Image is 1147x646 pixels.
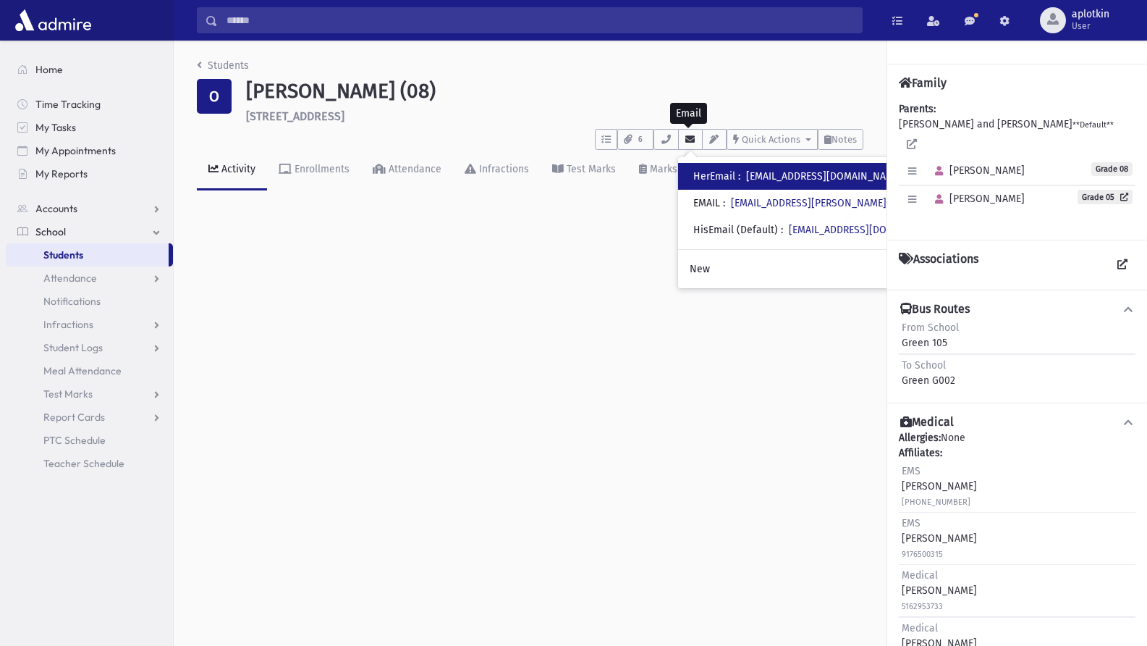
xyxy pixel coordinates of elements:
span: To School [902,359,946,372]
input: Search [218,7,862,33]
div: HisEmail (Default) [693,222,945,238]
a: Report Cards [6,406,173,429]
div: O [197,79,232,114]
span: My Tasks [35,121,76,134]
span: From School [902,322,959,334]
small: 5162953733 [902,602,943,611]
span: Medical [902,569,938,582]
h4: Associations [899,252,978,278]
a: My Reports [6,162,173,185]
small: [PHONE_NUMBER] [902,498,970,507]
div: Activity [219,163,255,175]
small: 9176500315 [902,550,943,559]
div: [PERSON_NAME] [902,516,977,561]
span: Teacher Schedule [43,457,124,470]
a: [EMAIL_ADDRESS][DOMAIN_NAME] [746,170,902,183]
a: Teacher Schedule [6,452,173,475]
span: : [723,197,725,209]
h4: Family [899,76,947,90]
div: Attendance [386,163,441,175]
h4: Medical [900,415,954,430]
span: 6 [634,133,647,146]
button: Bus Routes [899,302,1135,317]
div: Green 105 [902,320,959,351]
div: Marks [647,163,677,175]
span: [PERSON_NAME] [928,164,1025,177]
span: User [1072,20,1109,32]
a: Grade 05 [1078,190,1133,204]
span: Quick Actions [742,134,800,145]
a: Home [6,58,173,81]
div: Infractions [476,163,529,175]
span: [PERSON_NAME] [928,193,1025,205]
img: AdmirePro [12,6,95,35]
span: Meal Attendance [43,364,122,377]
div: [PERSON_NAME] [902,568,977,613]
span: Accounts [35,202,77,215]
h4: Bus Routes [900,302,970,317]
span: Student Logs [43,341,103,354]
a: Infractions [6,313,173,336]
a: PTC Schedule [6,429,173,452]
button: Medical [899,415,1135,430]
span: Test Marks [43,387,93,400]
h6: [STREET_ADDRESS] [246,109,863,123]
a: Notifications [6,290,173,313]
div: Test Marks [564,163,616,175]
span: Notifications [43,295,101,308]
b: Parents: [899,103,936,115]
a: [EMAIL_ADDRESS][DOMAIN_NAME] [789,224,945,236]
button: 6 [617,129,653,150]
span: Infractions [43,318,93,331]
a: Test Marks [6,382,173,406]
nav: breadcrumb [197,58,249,79]
a: Test Marks [541,150,627,190]
span: My Appointments [35,144,116,157]
div: Email [670,103,707,124]
span: EMS [902,465,920,477]
a: Attendance [361,150,453,190]
span: My Reports [35,167,88,180]
div: Enrollments [292,163,350,175]
span: : [781,224,783,236]
a: Activity [197,150,267,190]
span: Notes [831,134,857,145]
a: [EMAIL_ADDRESS][PERSON_NAME][DOMAIN_NAME] [731,197,962,209]
span: PTC Schedule [43,434,106,447]
a: My Appointments [6,139,173,162]
a: Infractions [453,150,541,190]
span: Time Tracking [35,98,101,111]
div: [PERSON_NAME] and [PERSON_NAME] [899,101,1135,228]
a: Attendance [6,267,173,290]
a: School [6,220,173,243]
h1: [PERSON_NAME] (08) [246,79,863,104]
div: HerEmail [693,169,902,184]
a: Students [6,243,169,267]
span: Students [43,248,83,261]
a: Enrollments [267,150,361,190]
span: Report Cards [43,411,105,424]
a: Accounts [6,197,173,220]
span: Medical [902,622,938,634]
span: Home [35,63,63,76]
a: Marks [627,150,689,190]
a: Students [197,59,249,72]
span: : [738,170,740,183]
a: Student Logs [6,336,173,359]
div: [PERSON_NAME] [902,463,977,509]
div: EMAIL [693,196,962,211]
a: New [678,256,974,282]
span: aplotkin [1072,9,1109,20]
span: EMS [902,517,920,529]
b: Allergies: [899,432,941,444]
a: My Tasks [6,116,173,139]
a: Meal Attendance [6,359,173,382]
span: Attendance [43,272,97,285]
b: Affiliates: [899,447,942,459]
span: Grade 08 [1091,162,1133,176]
button: Quick Actions [727,129,818,150]
button: Notes [818,129,863,150]
div: Green G002 [902,358,955,388]
a: Time Tracking [6,93,173,116]
span: School [35,225,66,238]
